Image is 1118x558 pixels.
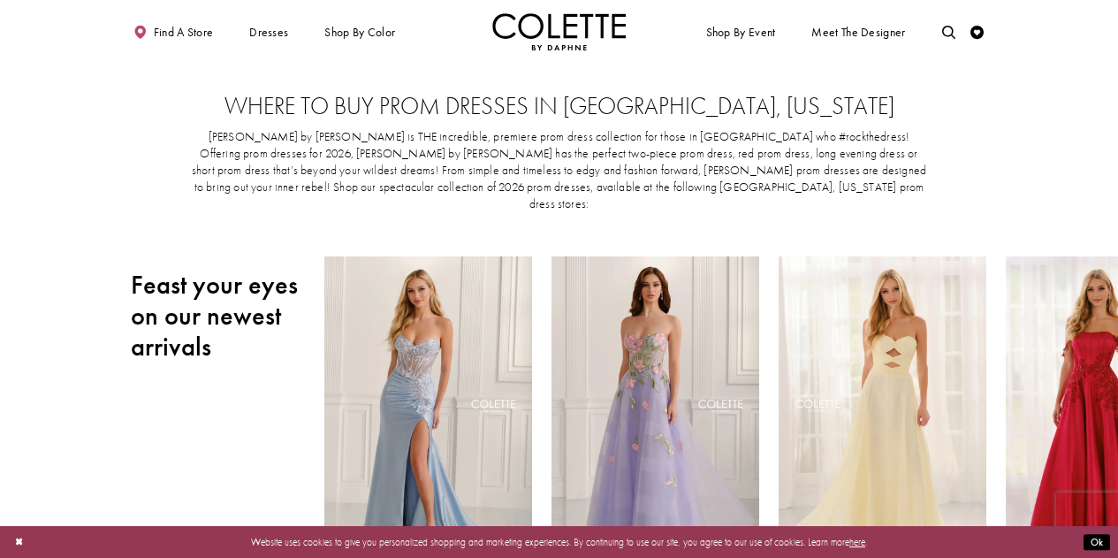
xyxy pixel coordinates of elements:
p: [PERSON_NAME] by [PERSON_NAME] is THE incredible, premiere prom dress collection for those in [GE... [189,129,929,213]
span: Find a store [154,26,214,39]
p: Website uses cookies to give you personalized shopping and marketing experiences. By continuing t... [96,533,1022,551]
a: Visit Home Page [492,13,627,50]
button: Submit Dialog [1084,534,1110,551]
img: Colette by Daphne [492,13,627,50]
a: here [849,536,865,548]
h2: Where to buy prom dresses in [GEOGRAPHIC_DATA], [US_STATE] [157,93,961,119]
span: Shop By Event [703,13,779,50]
span: Dresses [249,26,288,39]
span: Dresses [246,13,292,50]
a: Visit Colette by Daphne Style No. CL6105 Page [324,256,531,558]
a: Meet the designer [809,13,909,50]
span: Shop by color [322,13,399,50]
span: Shop by color [324,26,395,39]
a: Find a store [131,13,217,50]
button: Close Dialog [8,531,30,554]
a: Check Wishlist [968,13,988,50]
a: Visit Colette by Daphne Style No. CL6113 Page [779,256,985,558]
h2: Feast your eyes on our newest arrivals [131,270,305,363]
a: Toggle search [939,13,959,50]
span: Meet the designer [811,26,905,39]
span: Shop By Event [706,26,776,39]
a: Visit Colette by Daphne Style No. CL6103 Page [551,256,758,558]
